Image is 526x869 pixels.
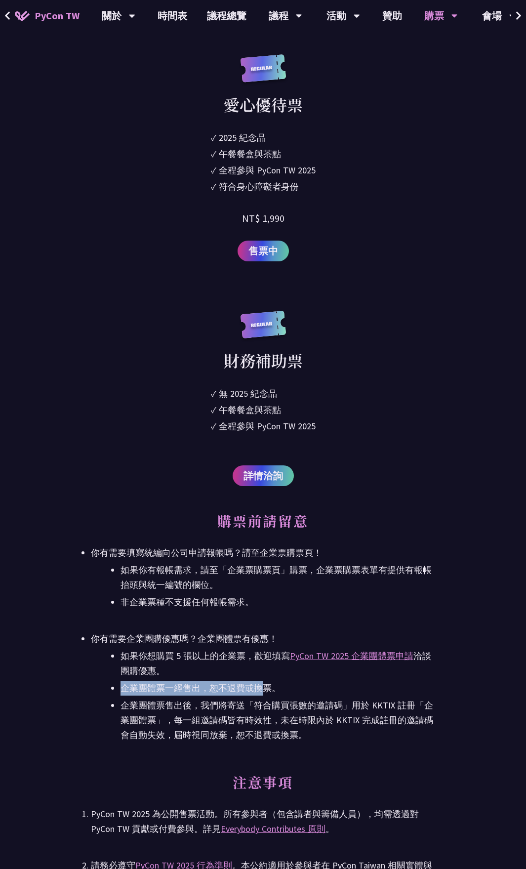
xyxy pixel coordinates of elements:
[239,54,288,92] img: regular.8f272d9.svg
[233,465,294,486] a: 詳情洽詢
[91,772,435,802] h2: 注意事項
[243,468,283,483] span: 詳情洽詢
[211,387,316,400] li: ✓
[121,595,435,610] li: 非企業票種不支援任何報帳需求。
[211,403,316,416] li: ✓
[248,244,278,258] span: 售票中
[91,511,435,540] h2: 購票前請留意
[219,131,266,144] div: 2025 紀念品
[211,419,316,433] li: ✓
[224,92,303,116] div: 愛心優待票
[121,563,435,592] li: 如果你有報帳需求，請至「企業票購票頁」購票，企業票購票表單有提供有報帳抬頭與統一編號的欄位。
[211,147,316,161] li: ✓
[219,419,316,433] div: 全程參與 PyCon TW 2025
[239,311,288,349] img: regular.8f272d9.svg
[121,698,435,743] li: 企業團體票售出後，我們將寄送「符合購買張數的邀請碼」用於 KKTIX 註冊「企業團體票」，每一組邀請碼皆有時效性，未在時限內於 KKTIX 完成註冊的邀請碼會自動失效，屆時視同放棄，恕不退費或換票。
[211,164,316,177] li: ✓
[224,348,303,372] div: 財務補助票
[219,403,281,416] div: 午餐餐盒與茶點
[219,164,316,177] div: 全程參與 PyCon TW 2025
[35,8,80,23] span: PyCon TW
[91,807,435,836] div: PyCon TW 2025 為公開售票活動。所有參與者（包含講者與籌備人員），均需透過對 PyCon TW 貢獻或付費參與。詳見 。
[290,650,413,662] a: PyCon TW 2025 企業團體票申請
[238,241,289,261] a: 售票中
[91,545,435,560] div: 你有需要填寫統編向公司申請報帳嗎？請至企業票購票頁！
[211,131,316,144] li: ✓
[15,11,30,21] img: Home icon of PyCon TW 2025
[5,3,89,28] a: PyCon TW
[91,631,435,646] div: 你有需要企業團購優惠嗎？企業團體票有優惠！
[219,180,299,193] div: 符合身心障礙者身份
[219,387,277,400] div: 無 2025 紀念品
[221,823,325,834] a: Everybody Contributes 原則
[242,211,284,226] div: NT$ 1,990
[121,681,435,696] li: 企業團體票一經售出，恕不退費或換票。
[219,147,281,161] div: 午餐餐盒與茶點
[121,649,435,678] li: 如果你想購買 5 張以上的企業票，歡迎填寫 洽談團購優惠。
[211,180,316,193] li: ✓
